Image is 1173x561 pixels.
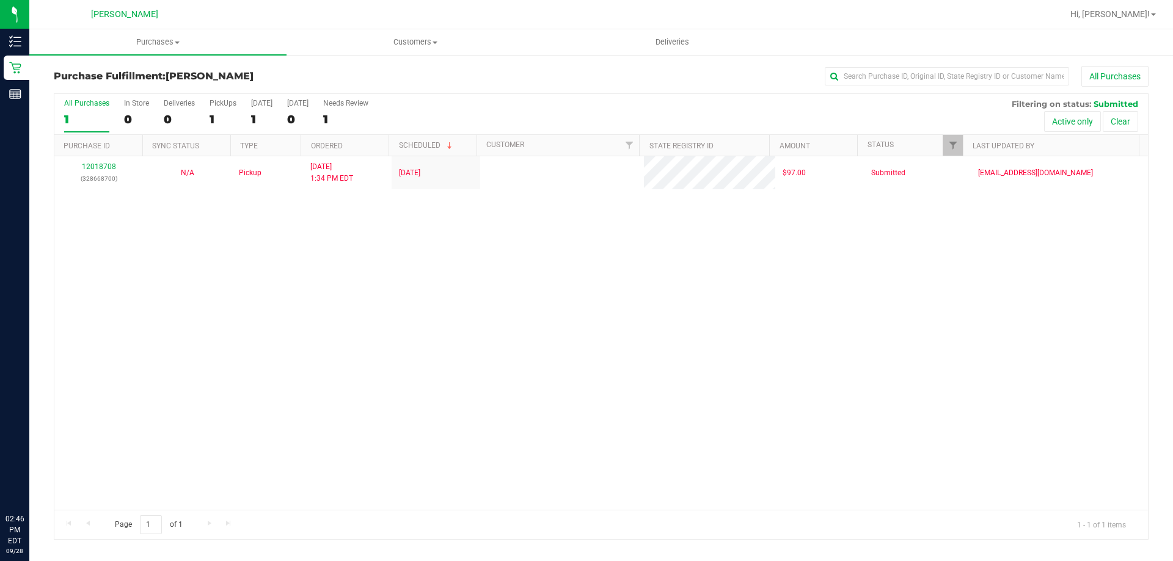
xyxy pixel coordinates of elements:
input: Search Purchase ID, Original ID, State Registry ID or Customer Name... [825,67,1069,85]
span: [PERSON_NAME] [166,70,254,82]
iframe: Resource center [12,463,49,500]
span: Not Applicable [181,168,194,177]
a: 12018708 [82,162,116,171]
span: Deliveries [639,37,706,48]
div: 0 [124,112,149,126]
span: $97.00 [783,167,806,179]
span: [DATE] 1:34 PM EDT [310,161,353,184]
button: N/A [181,167,194,179]
div: All Purchases [64,99,109,107]
span: Purchases [29,37,287,48]
p: 02:46 PM EDT [5,513,24,546]
div: 1 [210,112,236,126]
div: Deliveries [164,99,195,107]
a: Deliveries [544,29,801,55]
a: Last Updated By [973,142,1034,150]
a: Status [868,140,894,149]
inline-svg: Retail [9,62,21,74]
span: Hi, [PERSON_NAME]! [1070,9,1150,19]
div: [DATE] [287,99,309,107]
div: PickUps [210,99,236,107]
span: Submitted [1094,99,1138,109]
span: [EMAIL_ADDRESS][DOMAIN_NAME] [978,167,1093,179]
span: Page of 1 [104,515,192,534]
div: Needs Review [323,99,368,107]
a: Filter [619,135,639,156]
div: 0 [287,112,309,126]
h3: Purchase Fulfillment: [54,71,418,82]
span: Pickup [239,167,261,179]
a: Customers [287,29,544,55]
a: Amount [780,142,810,150]
a: State Registry ID [649,142,714,150]
a: Ordered [311,142,343,150]
span: Customers [287,37,543,48]
div: [DATE] [251,99,272,107]
a: Purchases [29,29,287,55]
button: All Purchases [1081,66,1149,87]
a: Customer [486,140,524,149]
a: Purchase ID [64,142,110,150]
button: Clear [1103,111,1138,132]
a: Scheduled [399,141,455,150]
div: 1 [251,112,272,126]
p: 09/28 [5,546,24,556]
p: (328668700) [62,173,136,184]
div: 0 [164,112,195,126]
span: Filtering on status: [1012,99,1091,109]
span: [DATE] [399,167,420,179]
a: Type [240,142,258,150]
a: Sync Status [152,142,199,150]
span: 1 - 1 of 1 items [1067,515,1136,534]
a: Filter [943,135,963,156]
span: [PERSON_NAME] [91,9,158,20]
div: 1 [323,112,368,126]
div: 1 [64,112,109,126]
div: In Store [124,99,149,107]
inline-svg: Reports [9,88,21,100]
inline-svg: Inventory [9,35,21,48]
span: Submitted [871,167,905,179]
input: 1 [140,515,162,534]
button: Active only [1044,111,1101,132]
